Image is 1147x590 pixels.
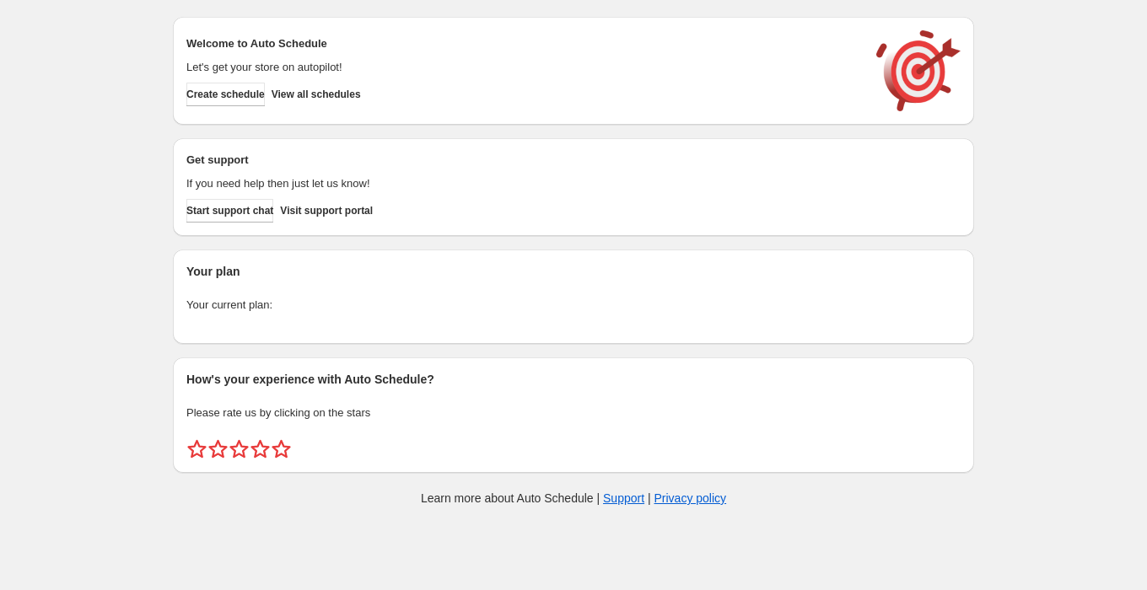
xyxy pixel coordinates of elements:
[186,263,961,280] h2: Your plan
[186,199,273,223] a: Start support chat
[186,297,961,314] p: Your current plan:
[272,83,361,106] button: View all schedules
[186,59,859,76] p: Let's get your store on autopilot!
[186,175,859,192] p: If you need help then just let us know!
[186,204,273,217] span: Start support chat
[280,199,373,223] a: Visit support portal
[280,204,373,217] span: Visit support portal
[421,490,726,507] p: Learn more about Auto Schedule | |
[186,83,265,106] button: Create schedule
[186,152,859,169] h2: Get support
[603,491,644,505] a: Support
[186,35,859,52] h2: Welcome to Auto Schedule
[654,491,727,505] a: Privacy policy
[272,88,361,101] span: View all schedules
[186,405,961,421] p: Please rate us by clicking on the stars
[186,371,961,388] h2: How's your experience with Auto Schedule?
[186,88,265,101] span: Create schedule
